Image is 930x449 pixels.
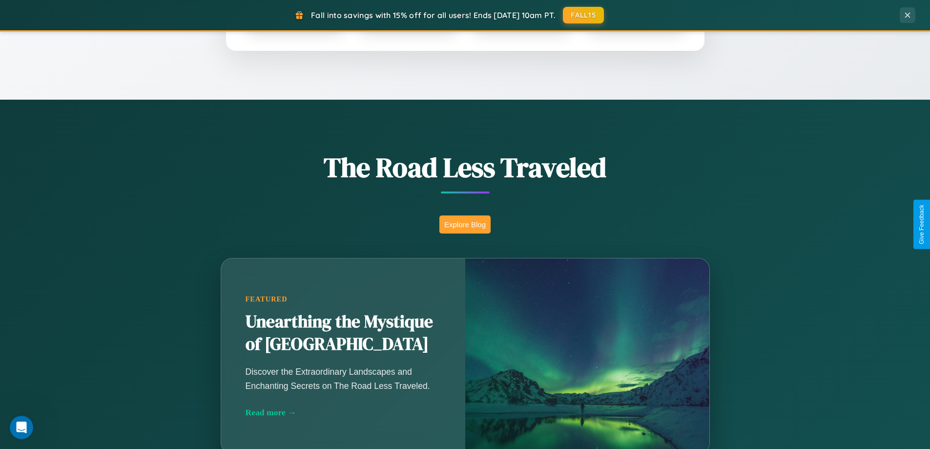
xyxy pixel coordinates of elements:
div: Read more → [246,407,441,418]
span: Fall into savings with 15% off for all users! Ends [DATE] 10am PT. [311,10,556,20]
h1: The Road Less Traveled [172,149,758,186]
button: FALL15 [563,7,604,23]
iframe: Intercom live chat [10,416,33,439]
div: Give Feedback [918,205,925,244]
button: Explore Blog [439,215,491,234]
h2: Unearthing the Mystique of [GEOGRAPHIC_DATA] [246,311,441,356]
div: Featured [246,295,441,303]
p: Discover the Extraordinary Landscapes and Enchanting Secrets on The Road Less Traveled. [246,365,441,392]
